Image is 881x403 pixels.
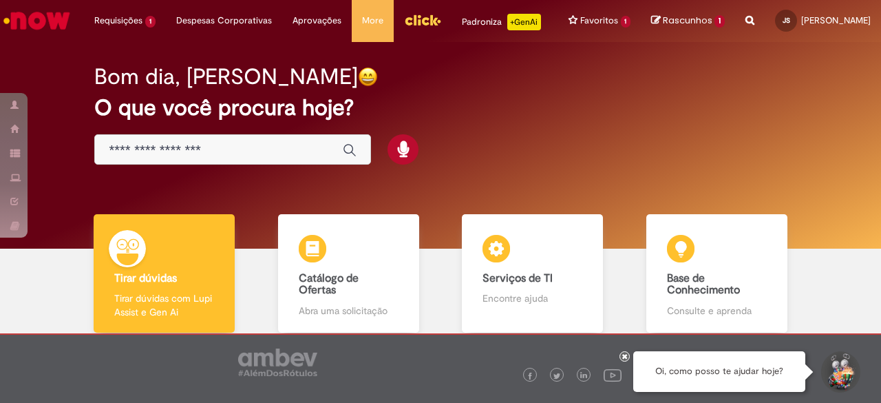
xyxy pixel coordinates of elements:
button: Iniciar Conversa de Suporte [819,351,860,393]
p: +GenAi [507,14,541,30]
img: logo_footer_linkedin.png [580,372,587,380]
span: Favoritos [580,14,618,28]
b: Serviços de TI [482,271,553,285]
p: Abra uma solicitação [299,304,399,318]
b: Catálogo de Ofertas [299,271,359,298]
img: logo_footer_ambev_rotulo_gray.png [238,349,317,376]
a: Tirar dúvidas Tirar dúvidas com Lupi Assist e Gen Ai [72,214,257,333]
img: ServiceNow [1,7,72,34]
span: 1 [621,16,631,28]
p: Consulte e aprenda [667,304,767,318]
span: Rascunhos [663,14,712,27]
img: logo_footer_youtube.png [604,366,622,384]
span: Requisições [94,14,142,28]
span: Despesas Corporativas [176,14,272,28]
span: Aprovações [293,14,341,28]
p: Tirar dúvidas com Lupi Assist e Gen Ai [114,291,214,319]
h2: O que você procura hoje? [94,96,786,120]
a: Rascunhos [651,14,725,28]
img: click_logo_yellow_360x200.png [404,10,441,30]
h2: Bom dia, [PERSON_NAME] [94,65,358,89]
div: Padroniza [462,14,541,30]
span: JS [783,16,790,25]
b: Base de Conhecimento [667,271,740,298]
img: logo_footer_facebook.png [527,373,533,380]
p: Encontre ajuda [482,291,582,305]
span: 1 [145,16,156,28]
span: [PERSON_NAME] [801,14,871,26]
span: 1 [714,15,725,28]
a: Serviços de TI Encontre ajuda [440,214,625,333]
a: Catálogo de Ofertas Abra uma solicitação [257,214,441,333]
div: Oi, como posso te ajudar hoje? [633,351,805,392]
a: Base de Conhecimento Consulte e aprenda [625,214,809,333]
img: logo_footer_twitter.png [553,373,560,380]
img: happy-face.png [358,67,378,87]
span: More [362,14,383,28]
b: Tirar dúvidas [114,271,177,285]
